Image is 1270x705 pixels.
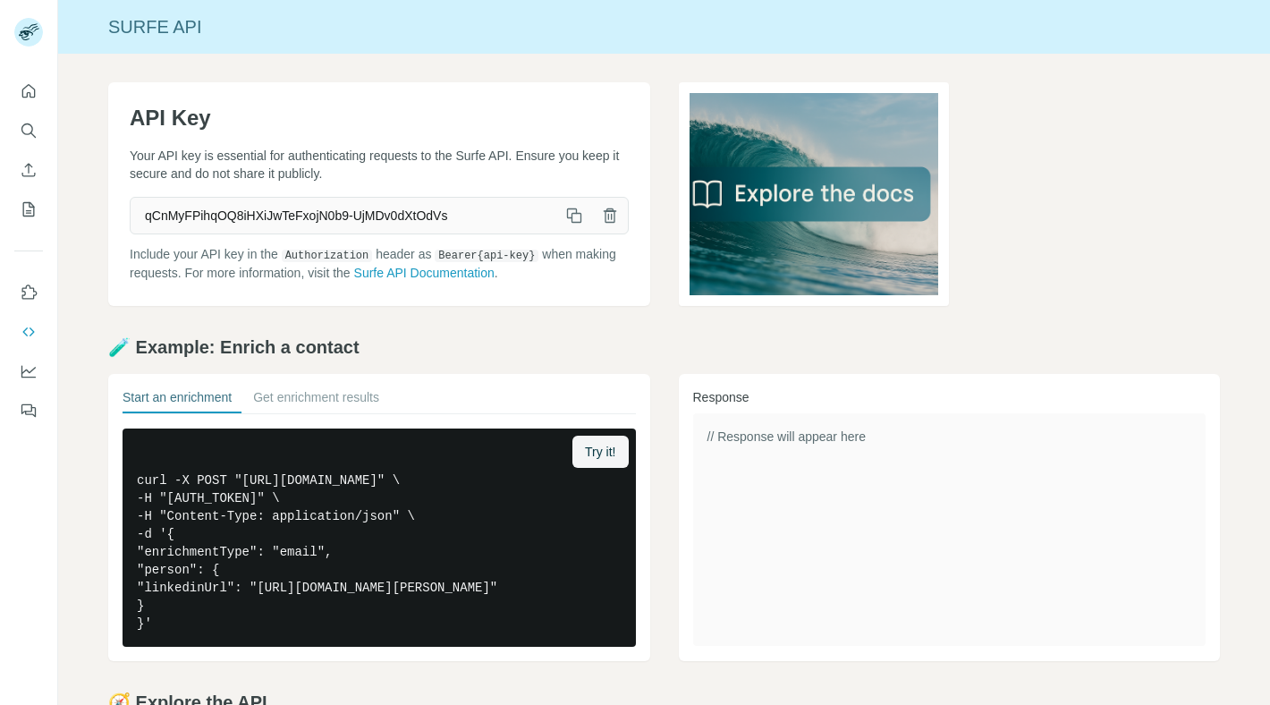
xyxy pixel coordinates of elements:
button: Search [14,115,43,147]
span: // Response will appear here [707,429,866,444]
pre: curl -X POST "[URL][DOMAIN_NAME]" \ -H "[AUTH_TOKEN]" \ -H "Content-Type: application/json" \ -d ... [123,429,636,647]
button: My lists [14,193,43,225]
button: Enrich CSV [14,154,43,186]
p: Include your API key in the header as when making requests. For more information, visit the . [130,245,629,282]
button: Feedback [14,395,43,427]
p: Your API key is essential for authenticating requests to the Surfe API. Ensure you keep it secure... [130,147,629,183]
code: Authorization [282,250,373,262]
span: Try it! [585,443,615,461]
button: Use Surfe API [14,316,43,348]
button: Dashboard [14,355,43,387]
h1: API Key [130,104,629,132]
button: Get enrichment results [253,388,379,413]
span: qCnMyFPihqOQ8iHXiJwTeFxojN0b9-UjMDv0dXtOdVs [131,200,556,232]
a: Surfe API Documentation [354,266,495,280]
div: Surfe API [58,14,1270,39]
h2: 🧪 Example: Enrich a contact [108,335,1220,360]
code: Bearer {api-key} [435,250,538,262]
button: Use Surfe on LinkedIn [14,276,43,309]
h3: Response [693,388,1206,406]
button: Quick start [14,75,43,107]
button: Start an enrichment [123,388,232,413]
button: Try it! [572,436,628,468]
